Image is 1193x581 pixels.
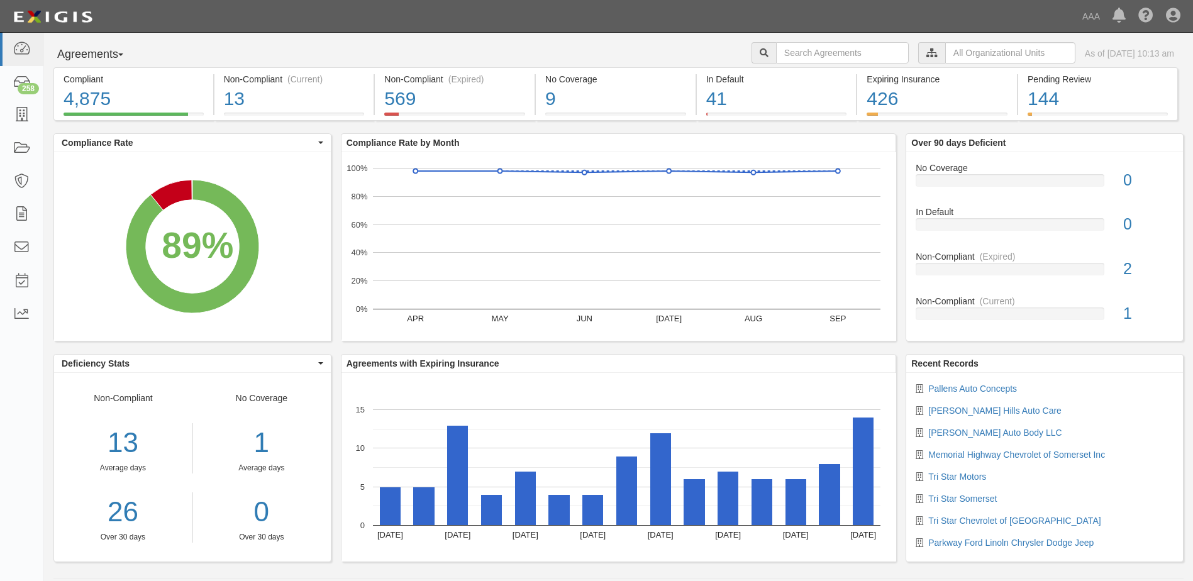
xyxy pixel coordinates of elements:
text: 0% [355,304,367,314]
div: 569 [384,86,525,113]
div: 0 [202,492,321,532]
div: As of [DATE] 10:13 am [1085,47,1174,60]
div: 13 [54,423,192,463]
a: Non-Compliant(Current)1 [916,295,1174,330]
text: 40% [351,248,367,257]
div: Compliant [64,73,204,86]
svg: A chart. [54,152,331,341]
a: No Coverage0 [916,162,1174,206]
img: logo-5460c22ac91f19d4615b14bd174203de0afe785f0fc80cf4dbbc73dc1793850b.png [9,6,96,28]
div: 13 [224,86,365,113]
div: 258 [18,83,39,94]
a: [PERSON_NAME] Auto Body LLC [928,428,1062,438]
text: 80% [351,192,367,201]
div: In Default [706,73,847,86]
div: Average days [54,463,192,473]
div: 4,875 [64,86,204,113]
b: Recent Records [911,358,979,368]
div: Average days [202,463,321,473]
a: No Coverage9 [536,113,696,123]
b: Compliance Rate by Month [347,138,460,148]
button: Compliance Rate [54,134,331,152]
a: Tri Star Somerset [928,494,997,504]
text: [DATE] [648,530,674,539]
text: AUG [745,314,762,323]
span: Deficiency Stats [62,357,315,370]
div: 1 [1114,302,1183,325]
text: [DATE] [656,314,682,323]
div: 426 [867,86,1007,113]
div: 41 [706,86,847,113]
text: [DATE] [513,530,538,539]
div: 1 [202,423,321,463]
text: SEP [830,314,846,323]
div: Pending Review [1028,73,1168,86]
text: [DATE] [782,530,808,539]
a: Expiring Insurance426 [857,113,1017,123]
div: No Coverage [192,392,331,543]
div: 89% [162,220,233,271]
div: 144 [1028,86,1168,113]
a: [PERSON_NAME] Hills Auto Care [928,406,1062,416]
a: Tri Star Chevrolet of [GEOGRAPHIC_DATA] [928,516,1101,526]
text: 60% [351,219,367,229]
div: Non-Compliant (Expired) [384,73,525,86]
span: Compliance Rate [62,136,315,149]
div: Expiring Insurance [867,73,1007,86]
svg: A chart. [341,152,896,341]
b: Agreements with Expiring Insurance [347,358,499,368]
text: [DATE] [715,530,741,539]
a: Tri Star Motors [928,472,986,482]
text: 100% [347,163,368,173]
div: Over 30 days [54,532,192,543]
a: Pending Review144 [1018,113,1178,123]
text: [DATE] [445,530,470,539]
a: Pallens Auto Concepts [928,384,1017,394]
div: Over 30 days [202,532,321,543]
div: (Expired) [980,250,1016,263]
text: 10 [355,443,364,453]
a: AAA [1076,4,1106,29]
a: Non-Compliant(Current)13 [214,113,374,123]
input: All Organizational Units [945,42,1075,64]
a: Non-Compliant(Expired)569 [375,113,535,123]
div: (Current) [287,73,323,86]
div: Non-Compliant [906,250,1183,263]
text: 15 [355,405,364,414]
text: MAY [491,314,509,323]
div: 2 [1114,258,1183,280]
text: JUN [576,314,592,323]
i: Help Center - Complianz [1138,9,1153,24]
div: 0 [1114,213,1183,236]
div: In Default [906,206,1183,218]
div: 0 [1114,169,1183,192]
text: [DATE] [377,530,403,539]
div: 9 [545,86,686,113]
div: (Expired) [448,73,484,86]
a: Parkway Ford Linoln Chrysler Dodge Jeep [928,538,1094,548]
svg: A chart. [341,373,896,562]
a: Compliant4,875 [53,113,213,123]
input: Search Agreements [776,42,909,64]
a: In Default41 [697,113,857,123]
div: Non-Compliant [906,295,1183,307]
text: 0 [360,521,365,530]
button: Agreements [53,42,148,67]
a: In Default0 [916,206,1174,250]
text: 5 [360,482,365,491]
a: Non-Compliant(Expired)2 [916,250,1174,295]
text: APR [407,314,424,323]
div: Non-Compliant [54,392,192,543]
a: Memorial Highway Chevrolet of Somerset Inc [928,450,1105,460]
button: Deficiency Stats [54,355,331,372]
a: 26 [54,492,192,532]
div: No Coverage [906,162,1183,174]
div: Non-Compliant (Current) [224,73,365,86]
div: (Current) [980,295,1015,307]
text: [DATE] [850,530,876,539]
text: 20% [351,276,367,285]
